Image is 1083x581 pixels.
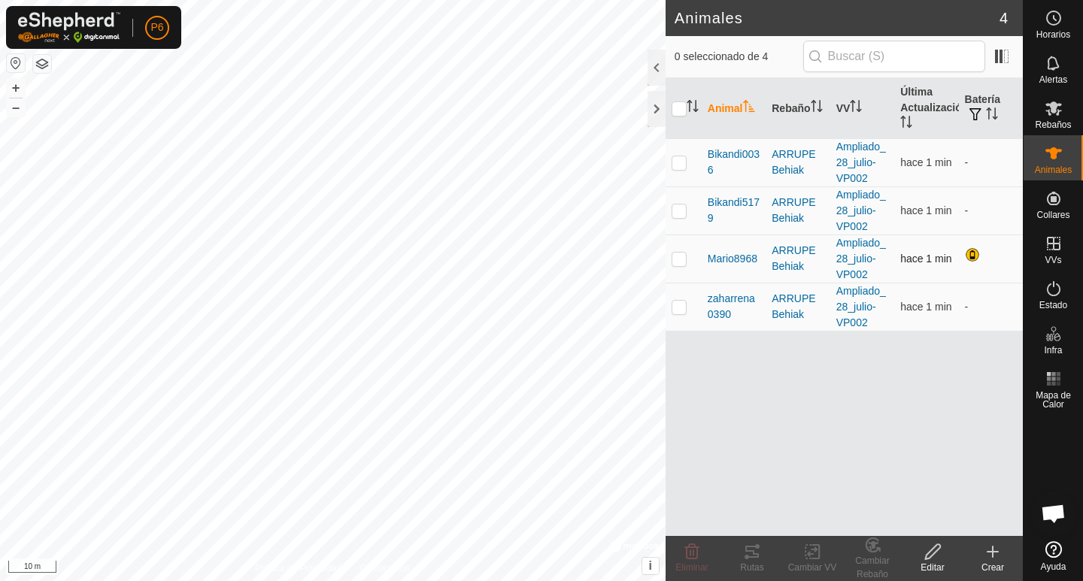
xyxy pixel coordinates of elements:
button: Capas del Mapa [33,55,51,73]
a: Ampliado_28_julio-VP002 [836,141,886,184]
a: Política de Privacidad [255,561,341,575]
span: 12 sept 2025, 7:23 [900,156,951,168]
div: Crear [963,561,1023,574]
span: 0 seleccionado de 4 [675,49,803,65]
span: 12 sept 2025, 7:23 [900,253,951,265]
p-sorticon: Activar para ordenar [811,102,823,114]
th: VV [830,78,894,139]
td: - [959,186,1023,235]
th: Animal [702,78,766,139]
span: Infra [1044,346,1062,355]
span: Collares [1036,210,1069,219]
p-sorticon: Activar para ordenar [900,118,912,130]
div: Chat abierto [1031,491,1076,536]
a: Ampliado_28_julio-VP002 [836,285,886,328]
span: Bikandi5179 [708,195,760,226]
div: Cambiar Rebaño [842,554,902,581]
img: Logo Gallagher [18,12,120,43]
button: i [642,558,659,574]
div: ARRUPE Behiak [772,195,824,226]
span: i [649,559,652,572]
span: Bikandi0036 [708,147,760,178]
button: Restablecer Mapa [7,54,25,72]
span: Mario8968 [708,251,757,267]
input: Buscar (S) [803,41,985,72]
a: Ampliado_28_julio-VP002 [836,189,886,232]
h2: Animales [675,9,1000,27]
span: Eliminar [675,562,708,573]
a: Ampliado_28_julio-VP002 [836,237,886,280]
div: ARRUPE Behiak [772,243,824,274]
div: Rutas [722,561,782,574]
button: + [7,79,25,97]
span: Alertas [1039,75,1067,84]
div: Cambiar VV [782,561,842,574]
td: - [959,283,1023,331]
span: 12 sept 2025, 7:23 [900,301,951,313]
span: VVs [1045,256,1061,265]
button: – [7,98,25,117]
span: Ayuda [1041,562,1066,571]
span: Horarios [1036,30,1070,39]
span: zaharrena0390 [708,291,760,322]
span: 12 sept 2025, 7:23 [900,204,951,216]
span: P6 [150,20,163,35]
p-sorticon: Activar para ordenar [850,102,862,114]
span: 4 [1000,7,1008,29]
div: Editar [902,561,963,574]
span: Animales [1035,165,1072,174]
th: Rebaño [766,78,830,139]
th: Última Actualización [894,78,958,139]
a: Contáctenos [359,561,410,575]
p-sorticon: Activar para ordenar [743,102,755,114]
p-sorticon: Activar para ordenar [986,110,998,122]
span: Estado [1039,301,1067,310]
p-sorticon: Activar para ordenar [687,102,699,114]
td: - [959,138,1023,186]
div: ARRUPE Behiak [772,147,824,178]
span: Rebaños [1035,120,1071,129]
div: ARRUPE Behiak [772,291,824,322]
a: Ayuda [1024,535,1083,577]
span: Mapa de Calor [1027,391,1079,409]
th: Batería [959,78,1023,139]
